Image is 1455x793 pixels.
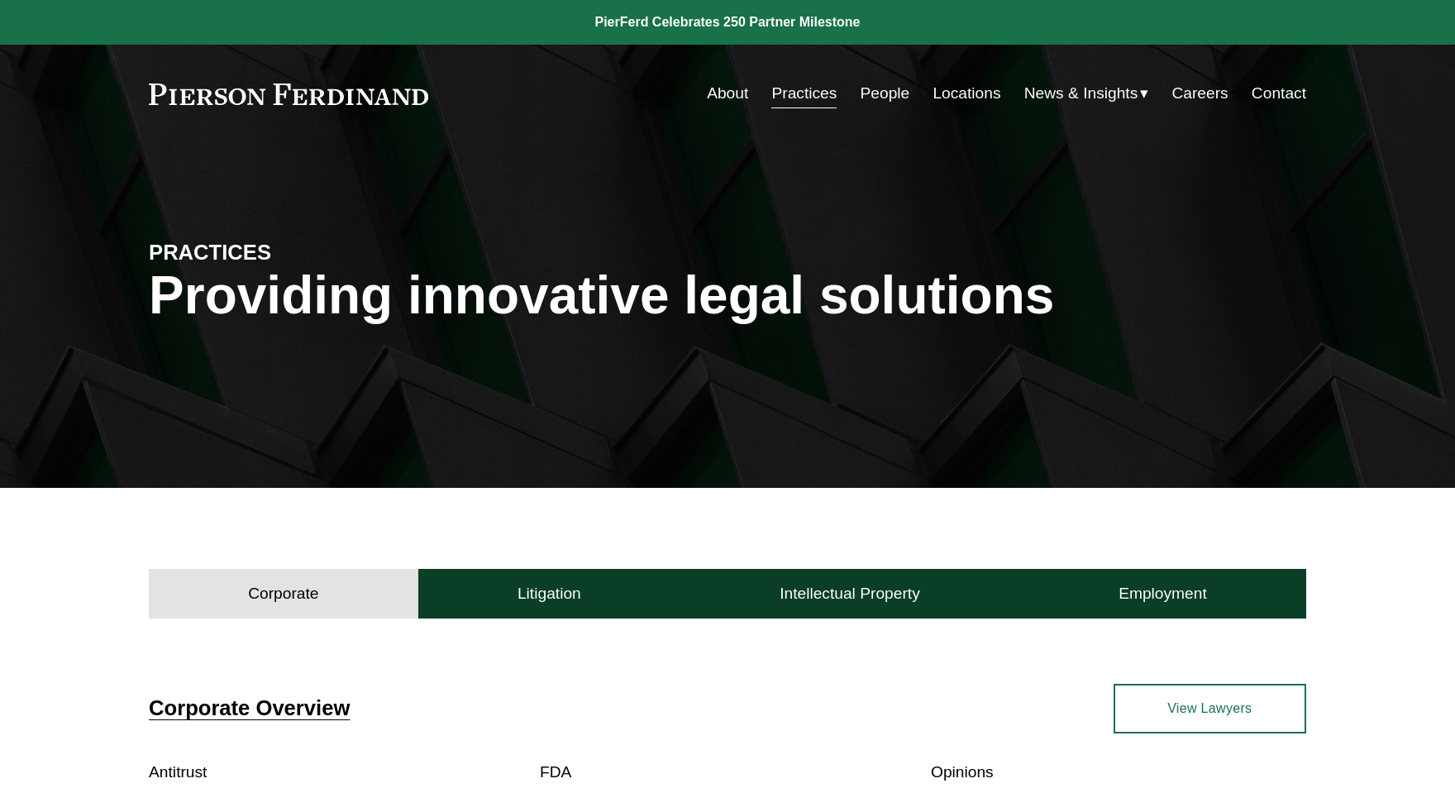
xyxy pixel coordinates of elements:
h4: Litigation [518,584,581,604]
a: Careers [1171,78,1228,109]
a: View Lawyers [1114,684,1306,733]
h4: Intellectual Property [780,584,920,604]
a: Opinions [931,763,994,781]
a: FDA [540,763,571,781]
a: People [861,78,910,109]
a: Antitrust [149,763,207,781]
a: About [707,78,748,109]
h4: Corporate [248,584,318,604]
h4: Employment [1119,584,1207,604]
a: Corporate Overview [149,696,350,719]
a: Contact [1252,78,1306,109]
a: Practices [771,78,837,109]
h1: Providing innovative legal solutions [149,265,1306,326]
a: Locations [933,78,1000,109]
a: folder dropdown [1024,78,1149,109]
span: News & Insights [1024,79,1138,108]
h4: PRACTICES [149,239,438,265]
